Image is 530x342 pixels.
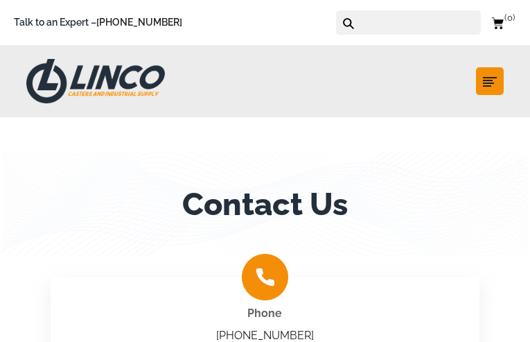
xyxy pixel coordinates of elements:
[96,17,182,28] a: [PHONE_NUMBER]
[504,12,515,23] span: 0
[172,185,358,223] h1: Contact Us
[14,15,182,31] span: Talk to an Expert –
[242,254,288,300] img: group-2009.png
[216,329,314,342] a: [PHONE_NUMBER]
[491,14,516,31] a: 0
[359,10,481,35] input: Search
[26,59,165,103] img: LINCO CASTERS & INDUSTRIAL SUPPLY
[247,307,282,320] span: Phone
